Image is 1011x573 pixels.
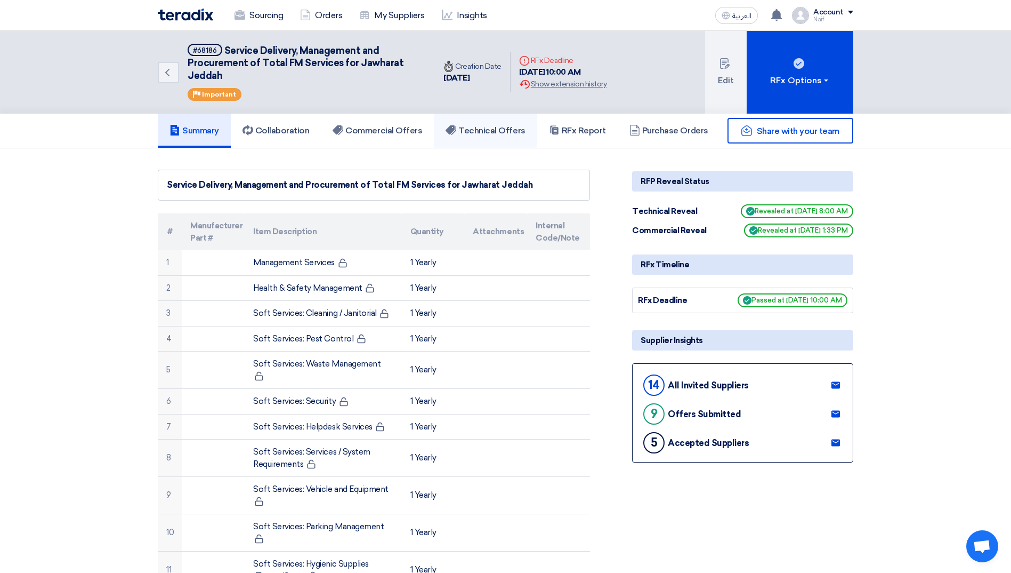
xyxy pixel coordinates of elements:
[402,213,465,250] th: Quantity
[632,330,853,351] div: Supplier Insights
[549,125,606,136] h5: RFx Report
[443,61,502,72] div: Creation Date
[245,352,401,389] td: Soft Services: Waste Management
[188,44,422,82] h5: Service Delivery, Management and Procurement of Total FM Services for Jawharat Jeddah
[741,204,853,218] span: Revealed at [DATE] 8:00 AM
[402,301,465,327] td: 1 Yearly
[292,4,351,27] a: Orders
[632,225,712,237] div: Commercial Reveal
[402,352,465,389] td: 1 Yearly
[182,213,245,250] th: Manufacturer Part #
[402,326,465,352] td: 1 Yearly
[402,389,465,415] td: 1 Yearly
[245,414,401,440] td: Soft Services: Helpdesk Services
[443,72,502,84] div: [DATE]
[668,409,741,419] div: Offers Submitted
[245,326,401,352] td: Soft Services: Pest Control
[643,375,665,396] div: 14
[158,301,182,327] td: 3
[643,403,665,425] div: 9
[188,45,403,82] span: Service Delivery, Management and Procurement of Total FM Services for Jawharat Jeddah
[433,4,496,27] a: Insights
[668,380,749,391] div: All Invited Suppliers
[193,47,217,54] div: #68186
[169,125,219,136] h5: Summary
[245,389,401,415] td: Soft Services: Security
[537,114,618,148] a: RFx Report
[715,7,758,24] button: العربية
[245,440,401,477] td: Soft Services: Services / System Requirements
[464,213,527,250] th: Attachments
[519,78,606,90] div: Show extension history
[245,213,401,250] th: Item Description
[402,250,465,275] td: 1 Yearly
[643,432,665,453] div: 5
[446,125,525,136] h5: Technical Offers
[158,326,182,352] td: 4
[813,8,844,17] div: Account
[242,125,310,136] h5: Collaboration
[245,275,401,301] td: Health & Safety Management
[402,440,465,477] td: 1 Yearly
[231,114,321,148] a: Collaboration
[158,440,182,477] td: 8
[167,179,581,192] div: Service Delivery, Management and Procurement of Total FM Services for Jawharat Jeddah
[527,213,590,250] th: Internal Code/Note
[158,213,182,250] th: #
[245,301,401,327] td: Soft Services: Cleaning / Janitorial
[705,31,747,114] button: Edit
[629,125,708,136] h5: Purchase Orders
[245,250,401,275] td: Management Services
[747,31,853,114] button: RFx Options
[158,352,182,389] td: 5
[632,205,712,218] div: Technical Reveal
[158,275,182,301] td: 2
[813,17,853,22] div: Naif
[321,114,434,148] a: Commercial Offers
[402,477,465,514] td: 1 Yearly
[738,293,847,307] span: Passed at [DATE] 10:00 AM
[158,414,182,440] td: 7
[158,114,231,148] a: Summary
[757,126,839,136] span: Share with your team
[632,254,853,275] div: RFx Timeline
[202,91,236,98] span: Important
[519,55,606,66] div: RFx Deadline
[966,530,998,562] a: Open chat
[402,514,465,552] td: 1 Yearly
[402,414,465,440] td: 1 Yearly
[668,438,749,448] div: Accepted Suppliers
[744,224,853,237] span: Revealed at [DATE] 1:33 PM
[792,7,809,24] img: profile_test.png
[245,514,401,552] td: Soft Services: Parking Management
[618,114,720,148] a: Purchase Orders
[434,114,537,148] a: Technical Offers
[333,125,422,136] h5: Commercial Offers
[158,250,182,275] td: 1
[632,171,853,192] div: RFP Reveal Status
[158,514,182,552] td: 10
[245,477,401,514] td: Soft Services: Vehicle and Equipment
[158,477,182,514] td: 9
[638,295,718,307] div: RFx Deadline
[732,12,751,20] span: العربية
[158,389,182,415] td: 6
[402,275,465,301] td: 1 Yearly
[351,4,433,27] a: My Suppliers
[519,66,606,78] div: [DATE] 10:00 AM
[770,74,830,87] div: RFx Options
[158,9,213,21] img: Teradix logo
[226,4,292,27] a: Sourcing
